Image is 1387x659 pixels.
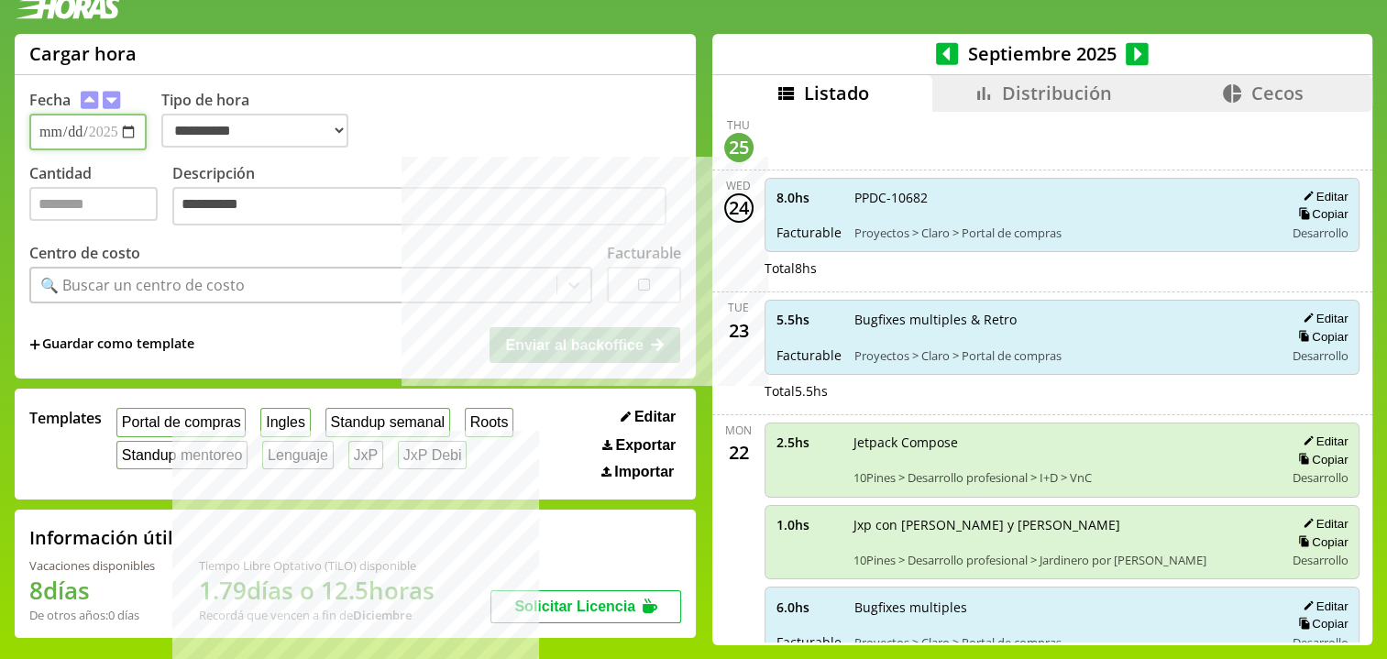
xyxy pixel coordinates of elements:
[712,112,1372,643] div: scrollable content
[958,41,1126,66] span: Septiembre 2025
[1292,634,1348,651] span: Desarrollo
[29,607,155,623] div: De otros años: 0 días
[724,133,754,162] div: 25
[199,607,435,623] div: Recordá que vencen a fin de
[172,187,666,225] textarea: Descripción
[325,408,450,436] button: Standup semanal
[765,382,1360,400] div: Total 5.5 hs
[1293,206,1348,222] button: Copiar
[29,187,158,221] input: Cantidad
[1297,599,1348,614] button: Editar
[161,114,348,148] select: Tipo de hora
[597,436,681,455] button: Exportar
[1293,616,1348,632] button: Copiar
[853,469,1271,486] span: 10Pines > Desarrollo profesional > I+D > VnC
[776,189,842,206] span: 8.0 hs
[398,441,467,469] button: JxP Debi
[853,434,1271,451] span: Jetpack Compose
[854,311,1271,328] span: Bugfixes multiples & Retro
[1293,534,1348,550] button: Copiar
[853,552,1271,568] span: 10Pines > Desarrollo profesional > Jardinero por [PERSON_NAME]
[725,423,752,438] div: Mon
[29,163,172,230] label: Cantidad
[854,634,1271,651] span: Proyectos > Claro > Portal de compras
[776,224,842,241] span: Facturable
[1297,434,1348,449] button: Editar
[615,408,681,426] button: Editar
[854,189,1271,206] span: PPDC-10682
[724,193,754,223] div: 24
[1292,552,1348,568] span: Desarrollo
[29,574,155,607] h1: 8 días
[854,347,1271,364] span: Proyectos > Claro > Portal de compras
[29,408,102,428] span: Templates
[29,335,40,355] span: +
[776,599,842,616] span: 6.0 hs
[29,335,194,355] span: +Guardar como template
[29,90,71,110] label: Fecha
[724,315,754,345] div: 23
[776,434,841,451] span: 2.5 hs
[348,441,383,469] button: JxP
[804,81,869,105] span: Listado
[1292,469,1348,486] span: Desarrollo
[724,438,754,467] div: 22
[776,633,842,651] span: Facturable
[1297,311,1348,326] button: Editar
[634,409,676,425] span: Editar
[1292,225,1348,241] span: Desarrollo
[1293,329,1348,345] button: Copiar
[29,557,155,574] div: Vacaciones disponibles
[728,300,749,315] div: Tue
[116,441,248,469] button: Standup mentoreo
[776,516,841,533] span: 1.0 hs
[776,311,842,328] span: 5.5 hs
[1292,347,1348,364] span: Desarrollo
[726,178,751,193] div: Wed
[490,590,681,623] button: Solicitar Licencia
[260,408,310,436] button: Ingles
[161,90,363,150] label: Tipo de hora
[172,163,681,230] label: Descripción
[353,607,412,623] b: Diciembre
[615,437,676,454] span: Exportar
[514,599,635,614] span: Solicitar Licencia
[262,441,333,469] button: Lenguaje
[116,408,246,436] button: Portal de compras
[776,346,842,364] span: Facturable
[1293,452,1348,467] button: Copiar
[1250,81,1303,105] span: Cecos
[199,574,435,607] h1: 1.79 días o 12.5 horas
[199,557,435,574] div: Tiempo Libre Optativo (TiLO) disponible
[29,243,140,263] label: Centro de costo
[29,525,173,550] h2: Información útil
[465,408,513,436] button: Roots
[1297,189,1348,204] button: Editar
[29,41,137,66] h1: Cargar hora
[727,117,750,133] div: Thu
[1002,81,1112,105] span: Distribución
[854,599,1271,616] span: Bugfixes multiples
[40,275,245,295] div: 🔍 Buscar un centro de costo
[765,259,1360,277] div: Total 8 hs
[854,225,1271,241] span: Proyectos > Claro > Portal de compras
[1297,516,1348,532] button: Editar
[853,516,1271,533] span: Jxp con [PERSON_NAME] y [PERSON_NAME]
[607,243,681,263] label: Facturable
[614,464,674,480] span: Importar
